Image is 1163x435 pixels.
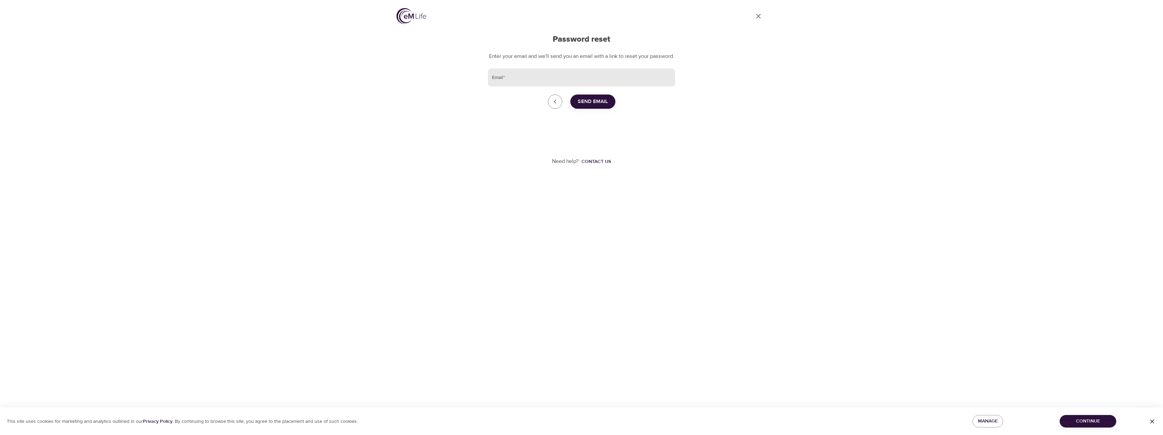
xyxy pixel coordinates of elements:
p: Enter your email and we'll send you an email with a link to reset your password. [488,53,675,60]
a: Privacy Policy [143,418,172,424]
div: Contact us [581,158,611,165]
span: Send Email [578,97,608,106]
h2: Password reset [488,35,675,44]
a: close [750,8,767,24]
a: close [548,95,562,109]
span: Continue [1065,417,1111,426]
img: logo [396,8,426,24]
span: Manage [978,417,998,426]
button: Send Email [570,95,615,109]
a: Contact us [579,158,611,165]
button: Continue [1060,415,1116,428]
button: Manage [973,415,1003,428]
p: Need help? [552,158,579,165]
